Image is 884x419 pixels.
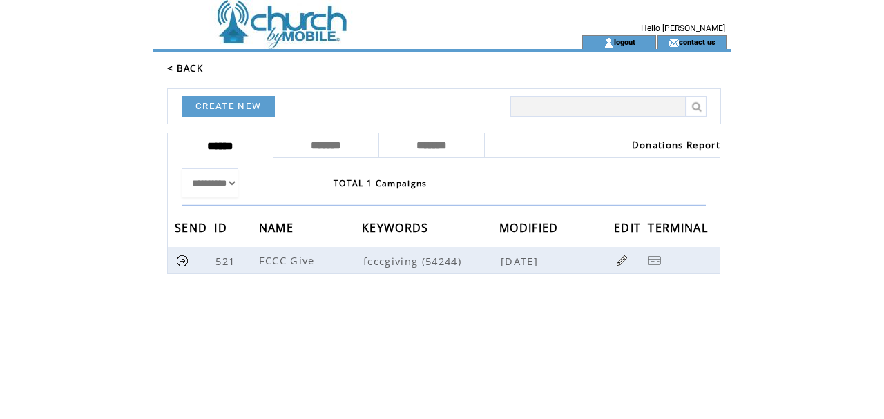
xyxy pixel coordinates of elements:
[215,254,238,268] span: 521
[614,37,635,46] a: logout
[604,37,614,48] img: account_icon.gif
[362,223,432,231] a: KEYWORDS
[501,254,541,268] span: [DATE]
[641,23,725,33] span: Hello [PERSON_NAME]
[679,37,715,46] a: contact us
[632,139,720,151] a: Donations Report
[214,223,231,231] a: ID
[334,177,427,189] span: TOTAL 1 Campaigns
[182,96,275,117] a: CREATE NEW
[648,217,711,242] span: TERMINAL
[259,253,318,267] span: FCCC Give
[362,217,432,242] span: KEYWORDS
[167,62,203,75] a: < BACK
[259,217,297,242] span: NAME
[175,217,211,242] span: SEND
[259,223,297,231] a: NAME
[614,217,644,242] span: EDIT
[363,254,498,268] span: fcccgiving (54244)
[499,217,562,242] span: MODIFIED
[669,37,679,48] img: contact_us_icon.gif
[499,223,562,231] a: MODIFIED
[214,217,231,242] span: ID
